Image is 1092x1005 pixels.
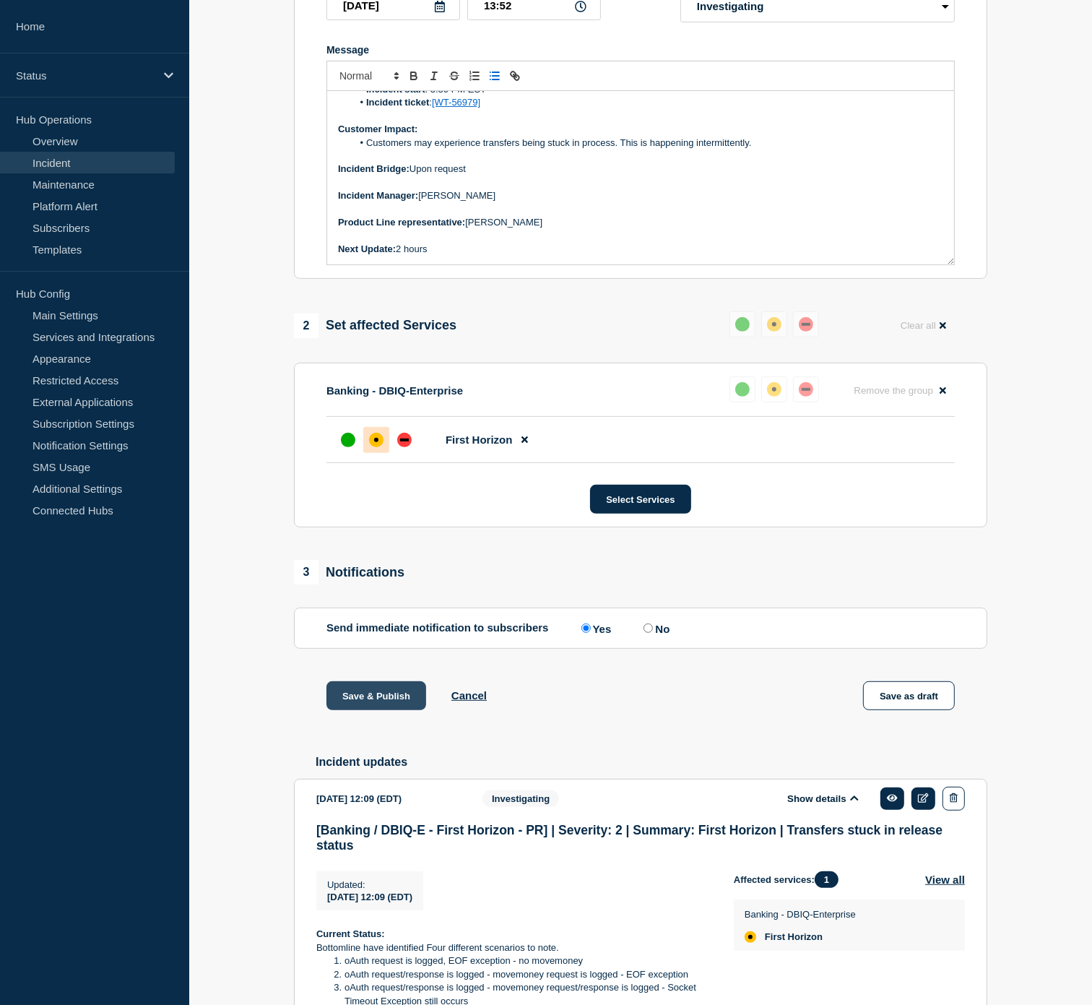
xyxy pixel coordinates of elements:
[326,621,955,635] div: Send immediate notification to subscribers
[745,931,756,943] div: affected
[735,317,750,332] div: up
[485,67,505,85] button: Toggle bulleted list
[925,871,965,888] button: View all
[16,69,155,82] p: Status
[352,137,944,150] li: Customers may experience transfers being stuck in process. This is happening intermittently.
[892,311,955,340] button: Clear all
[729,311,755,337] button: up
[316,787,461,811] div: [DATE] 12:09 (EDT)
[761,311,787,337] button: affected
[338,190,418,201] strong: Incident Manager:
[767,382,781,397] div: affected
[331,968,711,981] li: oAuth request/response is logged - movemoney request is logged - EOF exception
[294,560,318,585] span: 3
[341,433,355,447] div: up
[352,96,944,109] li: :
[338,243,396,254] strong: Next Update:
[444,67,464,85] button: Toggle strikethrough text
[369,433,383,447] div: affected
[793,376,819,402] button: down
[640,621,669,635] label: No
[316,823,965,853] h3: [Banking / DBIQ-E - First Horizon - PR] | Severity: 2 | Summary: First Horizon | Transfers stuck ...
[581,624,591,633] input: Yes
[294,314,318,338] span: 2
[294,560,404,585] div: Notifications
[327,892,412,902] span: [DATE] 12:09 (EDT)
[482,790,559,807] span: Investigating
[729,376,755,402] button: up
[326,621,549,635] p: Send immediate notification to subscribers
[338,163,409,174] strong: Incident Bridge:
[338,243,943,256] p: 2 hours
[735,382,750,397] div: up
[845,376,955,405] button: Remove the group
[397,433,412,447] div: down
[326,384,463,397] p: Banking - DBIQ-Enterprise
[734,871,846,888] span: Affected services:
[327,91,954,264] div: Message
[745,909,856,920] p: Banking - DBIQ-Enterprise
[815,871,838,888] span: 1
[338,124,418,134] strong: Customer Impact:
[404,67,424,85] button: Toggle bold text
[793,311,819,337] button: down
[761,376,787,402] button: affected
[294,314,456,338] div: Set affected Services
[765,931,823,943] span: First Horizon
[338,216,943,229] p: [PERSON_NAME]
[783,793,862,805] button: Show details
[366,84,425,95] strong: Incident start
[590,485,690,514] button: Select Services
[446,434,513,446] span: First Horizon
[366,97,429,108] strong: Incident ticket
[451,689,487,702] button: Cancel
[799,382,813,397] div: down
[505,67,525,85] button: Toggle link
[767,317,781,332] div: affected
[326,681,426,710] button: Save & Publish
[854,385,933,396] span: Remove the group
[316,941,711,954] p: Bottomline have identified Four different scenarios to note.
[338,189,943,202] p: [PERSON_NAME]
[578,621,612,635] label: Yes
[338,163,943,176] p: Upon request
[464,67,485,85] button: Toggle ordered list
[316,756,987,769] h2: Incident updates
[331,954,711,967] li: oAuth request is logged, EOF exception - no movemoney
[799,317,813,332] div: down
[338,217,465,228] strong: Product Line representative:
[432,97,480,108] a: [WT-56979]
[643,624,653,633] input: No
[326,44,955,56] div: Message
[316,928,385,939] strong: Current Status:
[863,681,955,710] button: Save as draft
[327,879,412,890] p: Updated :
[424,67,444,85] button: Toggle italic text
[333,67,404,85] span: Font size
